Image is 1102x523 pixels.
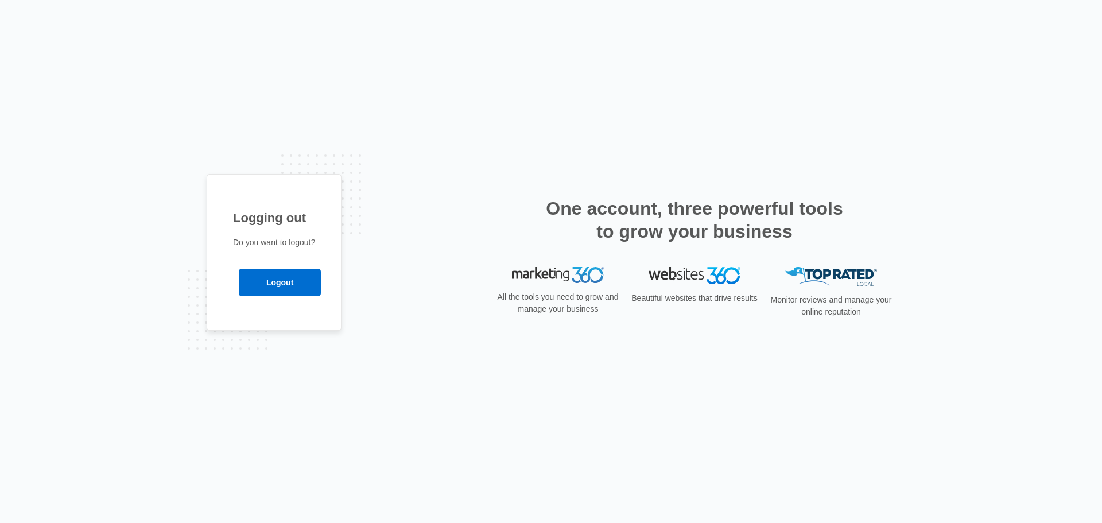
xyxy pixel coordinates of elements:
p: Beautiful websites that drive results [630,292,759,304]
p: All the tools you need to grow and manage your business [494,291,622,315]
h2: One account, three powerful tools to grow your business [542,197,847,243]
h1: Logging out [233,208,315,227]
p: Do you want to logout? [233,237,315,249]
p: Monitor reviews and manage your online reputation [767,294,895,318]
img: Websites 360 [649,267,740,284]
img: Top Rated Local [785,267,877,286]
input: Logout [239,269,321,296]
img: Marketing 360 [512,267,604,283]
